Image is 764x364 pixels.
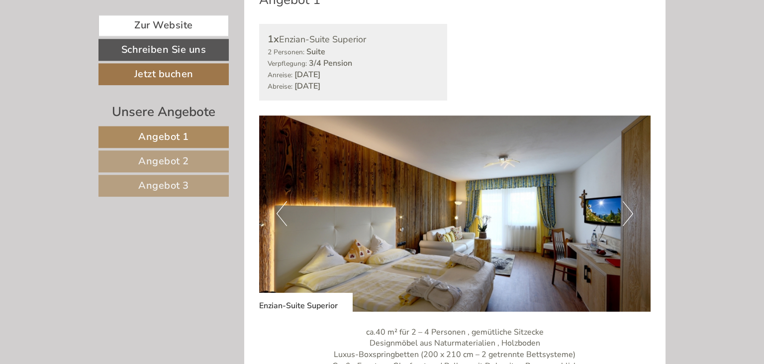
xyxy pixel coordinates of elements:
[268,70,292,80] small: Anreise:
[277,201,287,226] button: Previous
[306,46,325,57] b: Suite
[177,7,215,24] div: [DATE]
[259,293,353,312] div: Enzian-Suite Superior
[7,27,166,57] div: Guten Tag, wie können wir Ihnen helfen?
[98,103,229,121] div: Unsere Angebote
[268,47,304,57] small: 2 Personen:
[623,201,633,226] button: Next
[294,69,320,80] b: [DATE]
[268,32,439,47] div: Enzian-Suite Superior
[294,81,320,92] b: [DATE]
[309,58,352,69] b: 3/4 Pension
[259,116,651,312] img: image
[15,29,161,37] div: Hotel Kristall
[98,15,229,36] a: Zur Website
[138,154,189,168] span: Angebot 2
[268,82,292,91] small: Abreise:
[268,32,279,46] b: 1x
[15,48,161,55] small: 10:12
[98,39,229,61] a: Schreiben Sie uns
[138,179,189,192] span: Angebot 3
[138,130,189,143] span: Angebot 1
[268,59,307,68] small: Verpflegung:
[325,258,392,280] button: Senden
[98,63,229,85] a: Jetzt buchen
